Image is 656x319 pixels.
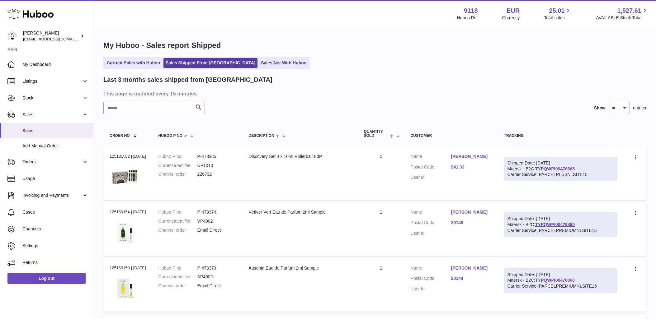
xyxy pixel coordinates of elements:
[197,209,236,215] dd: P-473374
[507,172,614,178] div: Carrier Service: PARCELPLUSNLSITE15
[103,40,646,50] h1: My Huboo - Sales report Shipped
[617,7,641,15] span: 1,527.61
[451,220,492,226] a: 20148
[594,105,606,111] label: Show
[22,78,82,84] span: Listings
[158,209,197,215] dt: Huboo P no
[464,7,478,15] strong: 9118
[451,265,492,271] a: [PERSON_NAME]
[197,171,236,177] dd: 226732
[457,15,478,21] div: Huboo Ref
[411,220,451,227] dt: Postal Code
[103,76,272,84] h2: Last 3 months sales shipped from [GEOGRAPHIC_DATA]
[158,134,182,138] span: Huboo P no
[411,164,451,172] dt: Postal Code
[358,203,404,256] td: 1
[507,283,614,289] div: Carrier Service: PARCELPREMIUMNLSITE15
[507,160,614,166] div: Shipped Date: [DATE]
[197,283,236,289] dd: Email Direct
[358,147,404,200] td: 1
[158,218,197,224] dt: Current identifier
[158,274,197,280] dt: Current identifier
[22,112,82,118] span: Sales
[411,209,451,217] dt: Name
[451,209,492,215] a: [PERSON_NAME]
[22,243,88,249] span: Settings
[22,62,88,67] span: My Dashboard
[158,163,197,169] dt: Current identifier
[364,130,389,138] span: Quantity Sold
[411,174,451,180] dt: User Id
[163,58,257,68] a: Sales Shipped From [GEOGRAPHIC_DATA]
[22,176,88,182] span: Usage
[249,134,274,138] span: Description
[22,143,88,149] span: Add Manual Order
[504,134,617,138] div: Tracking
[197,163,236,169] dd: UP1010
[197,154,236,159] dd: P-473385
[103,90,644,97] h3: This page is updated every 15 minutes
[105,58,162,68] a: Current Sales with Huboo
[249,154,352,159] div: Discovery Set 4 x 10ml Rollerball EdP
[249,265,352,271] div: Ausonia Eau de Parfum 2ml Sample
[504,157,617,181] div: Maersk - B2C:
[23,36,92,41] span: [EMAIL_ADDRESS][DOMAIN_NAME]
[411,275,451,283] dt: Postal Code
[507,272,614,278] div: Shipped Date: [DATE]
[110,209,146,215] div: 125169154 | [DATE]
[197,218,236,224] dd: VP4002
[158,171,197,177] dt: Channel order
[197,274,236,280] dd: AP4002
[451,275,492,281] a: 20148
[158,154,197,159] dt: Huboo P no
[596,7,649,21] a: 1,527.61 AVAILABLE Stock Total
[507,7,520,15] strong: EUR
[504,268,617,293] div: Maersk - B2C:
[507,216,614,222] div: Shipped Date: [DATE]
[411,154,451,161] dt: Name
[22,260,88,266] span: Returns
[22,128,88,134] span: Sales
[110,154,146,159] div: 125181582 | [DATE]
[110,273,141,304] img: Ausonia-sample-cut-out-scaled.jpg
[411,265,451,273] dt: Name
[411,286,451,292] dt: User Id
[158,227,197,233] dt: Channel order
[110,265,146,271] div: 125169153 | [DATE]
[22,209,88,215] span: Cases
[22,192,82,198] span: Invoicing and Payments
[502,15,520,21] div: Currency
[504,212,617,237] div: Maersk - B2C:
[197,265,236,271] dd: P-473373
[7,273,86,284] a: Log out
[507,228,614,233] div: Carrier Service: PARCELPREMIUMNLSITE15
[22,159,82,165] span: Orders
[411,230,451,236] dt: User Id
[110,134,130,138] span: Order No
[451,154,492,159] a: [PERSON_NAME]
[544,7,572,21] a: 25.01 Total sales
[158,265,197,271] dt: Huboo P no
[358,259,404,312] td: 1
[22,226,88,232] span: Channels
[549,7,564,15] span: 25.01
[22,95,82,101] span: Stock
[596,15,649,21] span: AVAILABLE Stock Total
[110,217,141,248] img: Ve%CC%81tiver-Vert-sample-cut-out-scaled.jpg
[451,164,492,170] a: 941 33
[535,166,575,171] a: TYPQWPI00476865
[535,278,575,283] a: TYPQWPI00476860
[259,58,309,68] a: Sales Not With Huboo
[197,227,236,233] dd: Email Direct
[158,283,197,289] dt: Channel order
[249,209,352,215] div: Vétiver Vert Eau de Parfum 2ml Sample
[633,105,646,111] span: entries
[544,15,572,21] span: Total sales
[411,134,492,138] div: Customer
[110,161,141,192] img: Discovery-set-roll-on-cut-out-centred-scaled.jpg
[23,30,79,42] div: [PERSON_NAME]
[7,31,17,41] img: internalAdmin-9118@internal.huboo.com
[535,222,575,227] a: TYPQWPI00476860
